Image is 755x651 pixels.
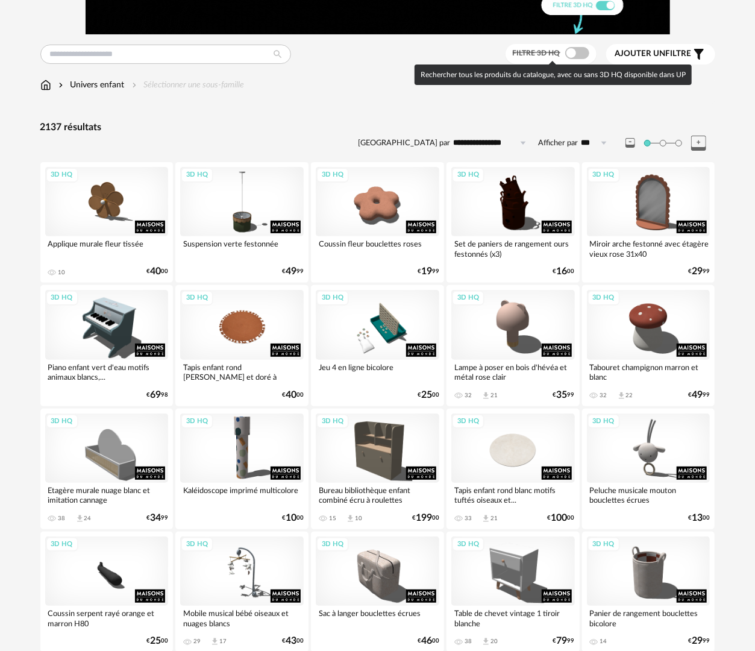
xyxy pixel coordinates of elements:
span: 199 [416,514,432,522]
span: 10 [286,514,296,522]
span: Download icon [210,637,219,646]
div: € 00 [548,514,575,522]
span: Filtre 3D HQ [513,49,560,57]
div: Jeu 4 en ligne bicolore [316,360,439,384]
div: Coussin fleur bouclettes roses [316,236,439,260]
div: Tabouret champignon marron et blanc [587,360,710,384]
span: 34 [150,514,161,522]
span: 43 [286,637,296,645]
div: 21 [490,515,498,522]
div: € 99 [418,268,439,275]
span: Ajouter un [615,49,666,58]
span: Download icon [481,637,490,646]
span: Filter icon [692,47,706,61]
div: 3D HQ [181,291,213,306]
div: Panier de rangement bouclettes bicolore [587,606,710,630]
div: 14 [600,638,607,645]
div: 3D HQ [316,414,349,429]
div: 38 [465,638,472,645]
div: 3D HQ [46,168,78,183]
div: € 00 [688,514,710,522]
div: 3D HQ [587,168,620,183]
div: 15 [329,515,336,522]
span: 40 [150,268,161,275]
div: 38 [58,515,66,522]
a: 3D HQ Suspension verte festonnée €4999 [175,162,309,283]
button: Ajouter unfiltre Filter icon [606,44,715,64]
div: Lampe à poser en bois d'hévéa et métal rose clair [451,360,575,384]
span: 100 [551,514,568,522]
div: Coussin serpent rayé orange et marron H80 [45,606,169,630]
div: € 00 [553,268,575,275]
div: Univers enfant [56,79,125,91]
span: 13 [692,514,703,522]
div: Set de paniers de rangement ours festonnés (x3) [451,236,575,260]
span: 19 [421,268,432,275]
span: Download icon [75,514,84,523]
div: 3D HQ [181,537,213,552]
div: 3D HQ [587,414,620,429]
div: 10 [58,269,66,276]
div: 32 [600,392,607,399]
div: € 00 [282,637,304,645]
div: 29 [193,638,201,645]
a: 3D HQ Etagère murale nuage blanc et imitation cannage 38 Download icon 24 €3499 [40,409,174,529]
a: 3D HQ Miroir arche festonné avec étagère vieux rose 31x40 €2999 [582,162,715,283]
span: Download icon [617,391,626,400]
label: [GEOGRAPHIC_DATA] par [359,138,451,148]
div: Piano enfant vert d'eau motifs animaux blancs,... [45,360,169,384]
div: 20 [490,638,498,645]
div: 3D HQ [316,537,349,552]
span: 46 [421,637,432,645]
div: 24 [84,515,92,522]
div: Sac à langer bouclettes écrues [316,606,439,630]
div: € 00 [146,268,168,275]
div: Suspension verte festonnée [180,236,304,260]
div: 33 [465,515,472,522]
a: 3D HQ Coussin fleur bouclettes roses €1999 [311,162,444,283]
div: Tapis enfant rond blanc motifs tuftés oiseaux et... [451,483,575,507]
div: Mobile musical bébé oiseaux et nuages blancs [180,606,304,630]
div: € 99 [553,391,575,399]
div: 10 [355,515,362,522]
div: Kaléidoscope imprimé multicolore [180,483,304,507]
div: € 98 [146,391,168,399]
div: 3D HQ [452,168,484,183]
div: 3D HQ [181,414,213,429]
span: 49 [692,391,703,399]
div: Rechercher tous les produits du catalogue, avec ou sans 3D HQ disponible dans UP [415,64,692,85]
a: 3D HQ Peluche musicale mouton bouclettes écrues €1300 [582,409,715,529]
div: 3D HQ [587,537,620,552]
span: 25 [421,391,432,399]
span: 69 [150,391,161,399]
span: 40 [286,391,296,399]
span: filtre [615,49,692,59]
div: 21 [490,392,498,399]
div: € 00 [282,514,304,522]
div: 32 [465,392,472,399]
a: 3D HQ Bureau bibliothèque enfant combiné écru à roulettes 15 Download icon 10 €19900 [311,409,444,529]
a: 3D HQ Tapis enfant rond [PERSON_NAME] et doré à pompons D110 €4000 [175,285,309,406]
span: 29 [692,268,703,275]
a: 3D HQ Tapis enfant rond blanc motifs tuftés oiseaux et... 33 Download icon 21 €10000 [446,409,580,529]
div: € 00 [412,514,439,522]
img: svg+xml;base64,PHN2ZyB3aWR0aD0iMTYiIGhlaWdodD0iMTYiIHZpZXdCb3g9IjAgMCAxNiAxNiIgZmlsbD0ibm9uZSIgeG... [56,79,66,91]
div: € 00 [418,391,439,399]
span: Download icon [481,391,490,400]
a: 3D HQ Kaléidoscope imprimé multicolore €1000 [175,409,309,529]
div: 3D HQ [181,168,213,183]
div: Table de chevet vintage 1 tiroir blanche [451,606,575,630]
div: 3D HQ [452,414,484,429]
div: € 99 [553,637,575,645]
div: 3D HQ [316,291,349,306]
a: 3D HQ Jeu 4 en ligne bicolore €2500 [311,285,444,406]
div: Peluche musicale mouton bouclettes écrues [587,483,710,507]
div: 22 [626,392,633,399]
div: 3D HQ [46,291,78,306]
a: 3D HQ Applique murale fleur tissée 10 €4000 [40,162,174,283]
span: 49 [286,268,296,275]
div: 3D HQ [452,291,484,306]
div: 2137 résultats [40,121,715,134]
div: 3D HQ [46,537,78,552]
div: 3D HQ [316,168,349,183]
